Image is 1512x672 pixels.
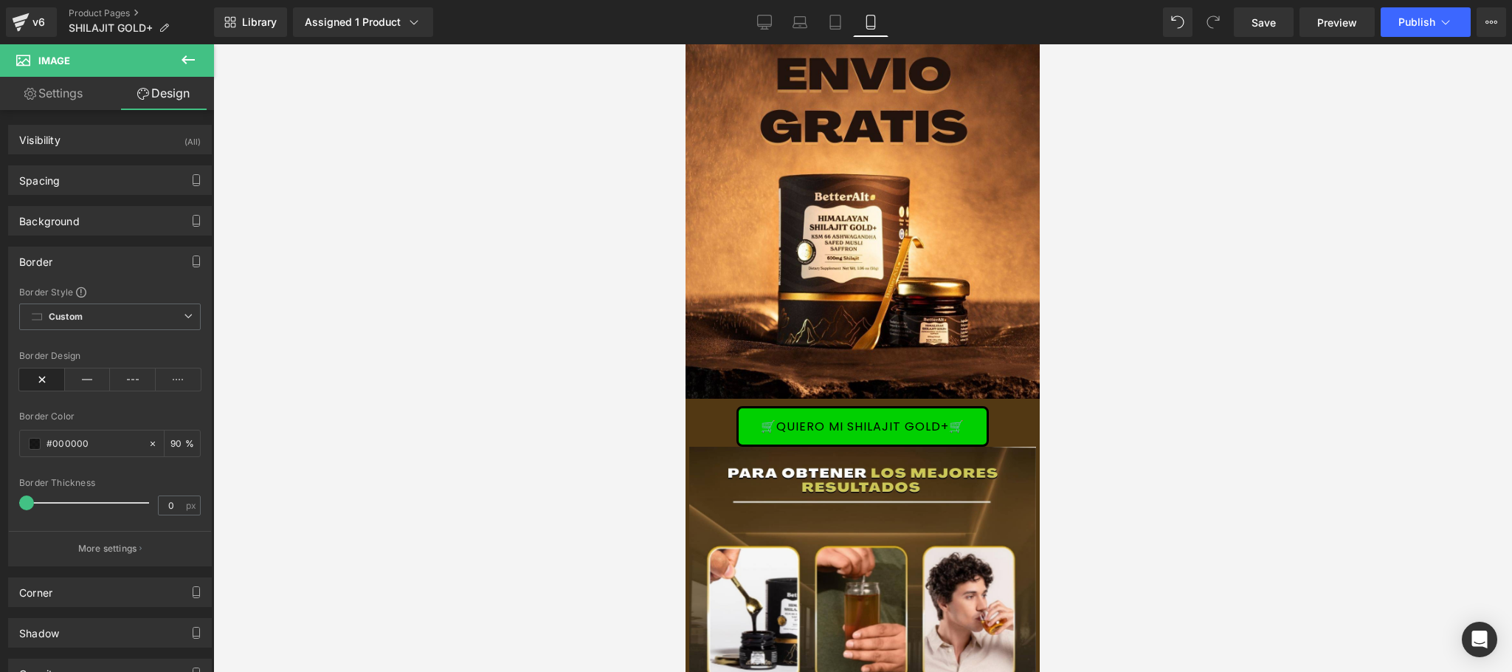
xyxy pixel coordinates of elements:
a: Product Pages [69,7,214,19]
div: Spacing [19,166,60,187]
a: Laptop [782,7,818,37]
a: Tablet [818,7,853,37]
button: More [1477,7,1506,37]
div: % [165,431,200,456]
button: Undo [1163,7,1192,37]
div: Visibility [19,126,61,146]
div: v6 [30,13,48,32]
div: Shadow [19,619,59,640]
div: Border [19,247,52,268]
input: Color [46,436,141,452]
button: More settings [9,531,211,566]
span: px [186,501,199,510]
div: Border Style [19,286,201,298]
a: Desktop [747,7,782,37]
div: (All) [184,126,201,150]
a: Mobile [853,7,888,37]
span: SHILAJIT GOLD+ [69,22,153,34]
div: Open Intercom Messenger [1462,622,1497,657]
span: Library [242,16,277,29]
p: More settings [78,542,137,555]
div: Border Thickness [19,478,201,488]
div: Background [19,207,80,227]
span: Publish [1398,16,1435,28]
div: Border Color [19,411,201,422]
a: 🛒QUIERO MI SHILAJIT GOLD+🛒 [51,362,303,402]
div: Corner [19,578,52,599]
button: Publish [1381,7,1471,37]
b: Custom [49,311,83,323]
button: Redo [1198,7,1228,37]
span: 🛒QUIERO MI SHILAJIT GOLD+🛒 [75,375,279,389]
div: Assigned 1 Product [305,15,421,30]
div: Border Design [19,351,201,361]
a: Design [110,77,217,110]
span: Preview [1317,15,1357,30]
span: Image [38,55,70,66]
a: Preview [1299,7,1375,37]
a: New Library [214,7,287,37]
a: v6 [6,7,57,37]
span: Save [1252,15,1276,30]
